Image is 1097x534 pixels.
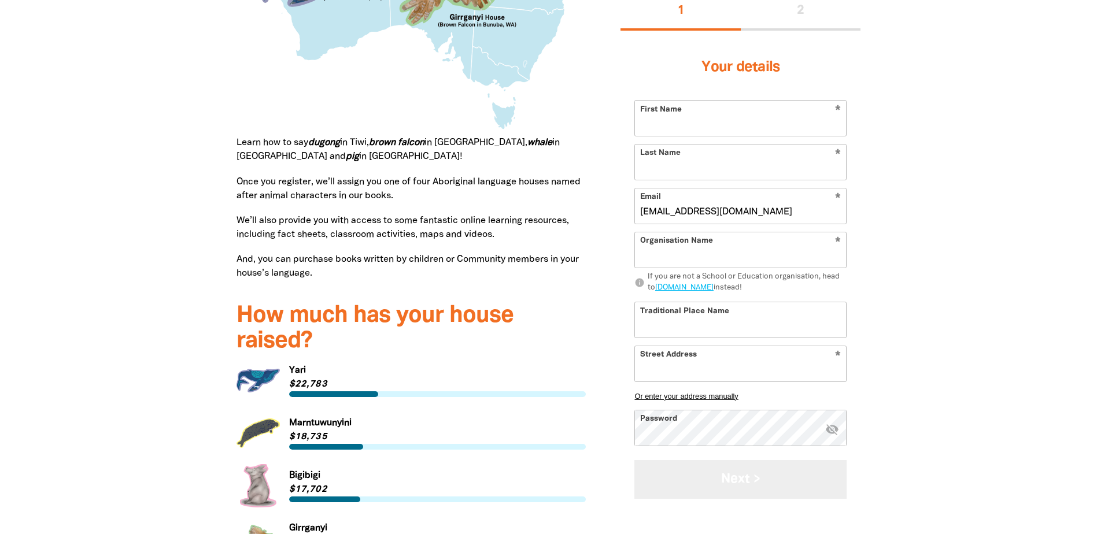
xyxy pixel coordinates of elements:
[308,139,340,147] strong: dugong
[369,139,424,147] em: brown falcon
[634,278,645,288] i: info
[237,214,586,242] p: We’ll also provide you with access to some fantastic online learning resources, including fact sh...
[527,139,552,147] strong: whale
[346,153,359,161] strong: pig
[237,303,586,354] h3: How much has your house raised?
[237,175,586,203] p: Once you register, we’ll assign you one of four Aboriginal language houses named after animal cha...
[655,285,714,292] a: [DOMAIN_NAME]
[825,422,839,437] button: visibility_off
[634,392,847,400] button: Or enter your address manually
[634,460,847,499] button: Next >
[648,272,847,294] div: If you are not a School or Education organisation, head to instead!
[634,44,847,91] h3: Your details
[237,136,586,164] p: Learn how to say in Tiwi, in [GEOGRAPHIC_DATA], in [GEOGRAPHIC_DATA] and in [GEOGRAPHIC_DATA]!
[825,422,839,436] i: Hide password
[237,253,586,280] p: And, you can purchase books written by children or Community members in your house’s language.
